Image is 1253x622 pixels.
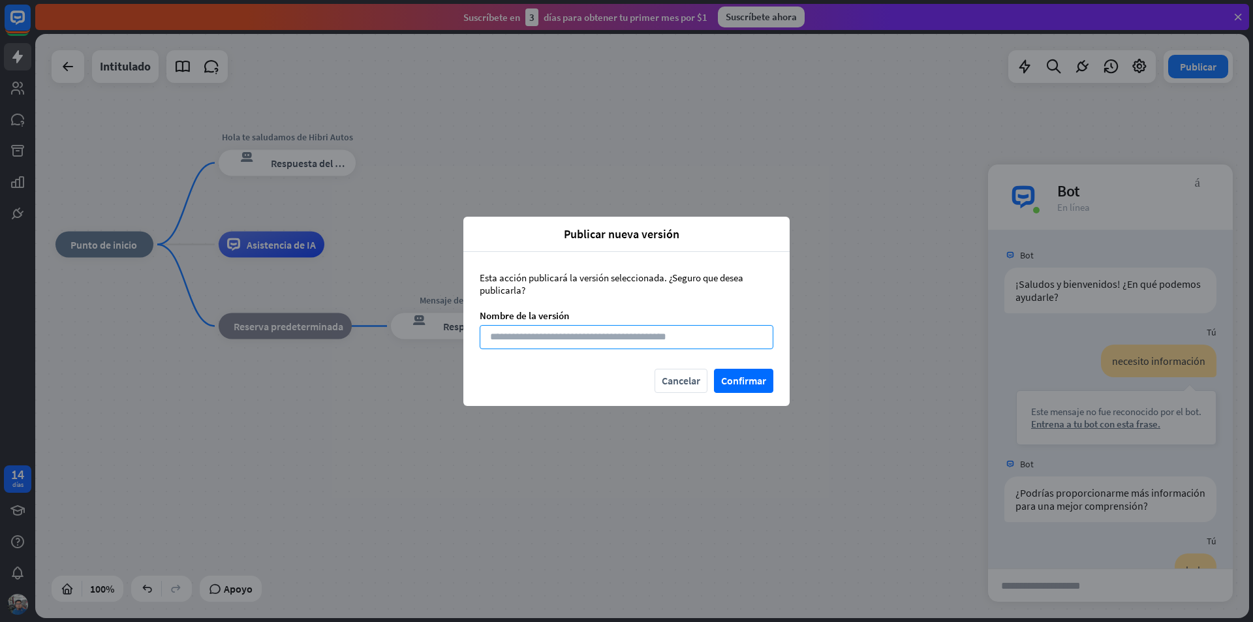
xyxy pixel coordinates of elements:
[662,374,700,387] font: Cancelar
[10,5,50,44] button: Abrir el widget de chat LiveChat
[655,369,707,393] button: Cancelar
[714,369,773,393] button: Confirmar
[564,226,679,241] font: Publicar nueva versión
[721,374,766,387] font: Confirmar
[480,272,743,296] font: Esta acción publicará la versión seleccionada. ¿Seguro que desea publicarla?
[480,309,569,322] font: Nombre de la versión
